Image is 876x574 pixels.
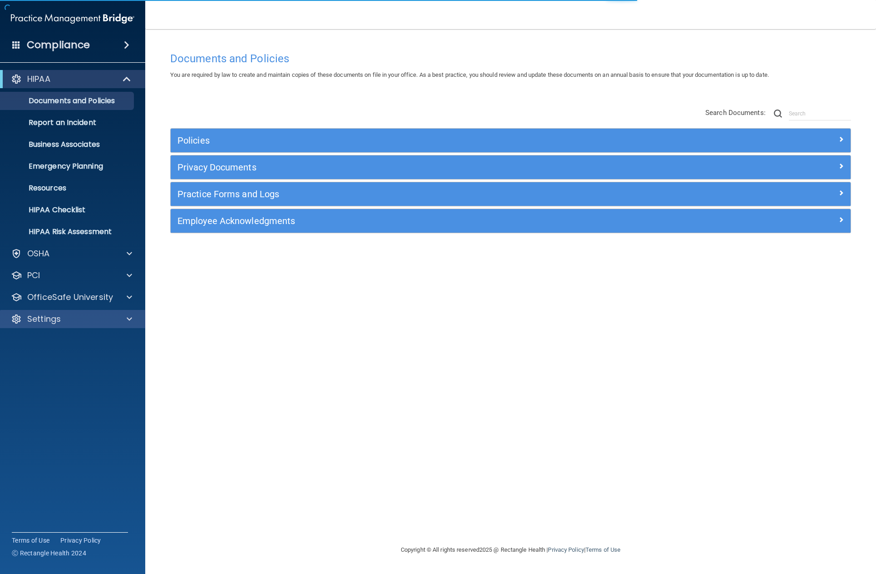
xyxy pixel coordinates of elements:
a: HIPAA [11,74,132,85]
h5: Employee Acknowledgments [177,216,674,226]
a: Employee Acknowledgments [177,214,844,228]
input: Search [789,107,851,120]
p: Report an Incident [6,118,130,127]
p: Documents and Policies [6,96,130,105]
p: Business Associates [6,140,130,149]
div: Copyright © All rights reserved 2025 @ Rectangle Health | | [345,535,676,564]
a: Privacy Documents [177,160,844,175]
a: OSHA [11,248,132,259]
p: Resources [6,184,130,193]
p: HIPAA Checklist [6,205,130,215]
h5: Practice Forms and Logs [177,189,674,199]
a: Policies [177,133,844,148]
p: HIPAA Risk Assessment [6,227,130,236]
a: PCI [11,270,132,281]
span: Search Documents: [705,109,766,117]
a: Practice Forms and Logs [177,187,844,201]
a: Privacy Policy [548,546,584,553]
p: OSHA [27,248,50,259]
h5: Privacy Documents [177,162,674,172]
p: OfficeSafe University [27,292,113,303]
img: PMB logo [11,10,134,28]
h5: Policies [177,135,674,145]
p: HIPAA [27,74,50,85]
a: Privacy Policy [60,536,101,545]
h4: Documents and Policies [170,53,851,65]
a: Terms of Use [12,536,49,545]
a: Terms of Use [586,546,620,553]
span: You are required by law to create and maintain copies of these documents on file in your office. ... [170,71,769,78]
h4: Compliance [27,39,90,51]
a: Settings [11,314,132,324]
span: Ⓒ Rectangle Health 2024 [12,549,86,558]
p: PCI [27,270,40,281]
p: Settings [27,314,61,324]
img: ic-search.3b580494.png [774,110,782,118]
p: Emergency Planning [6,162,130,171]
a: OfficeSafe University [11,292,132,303]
